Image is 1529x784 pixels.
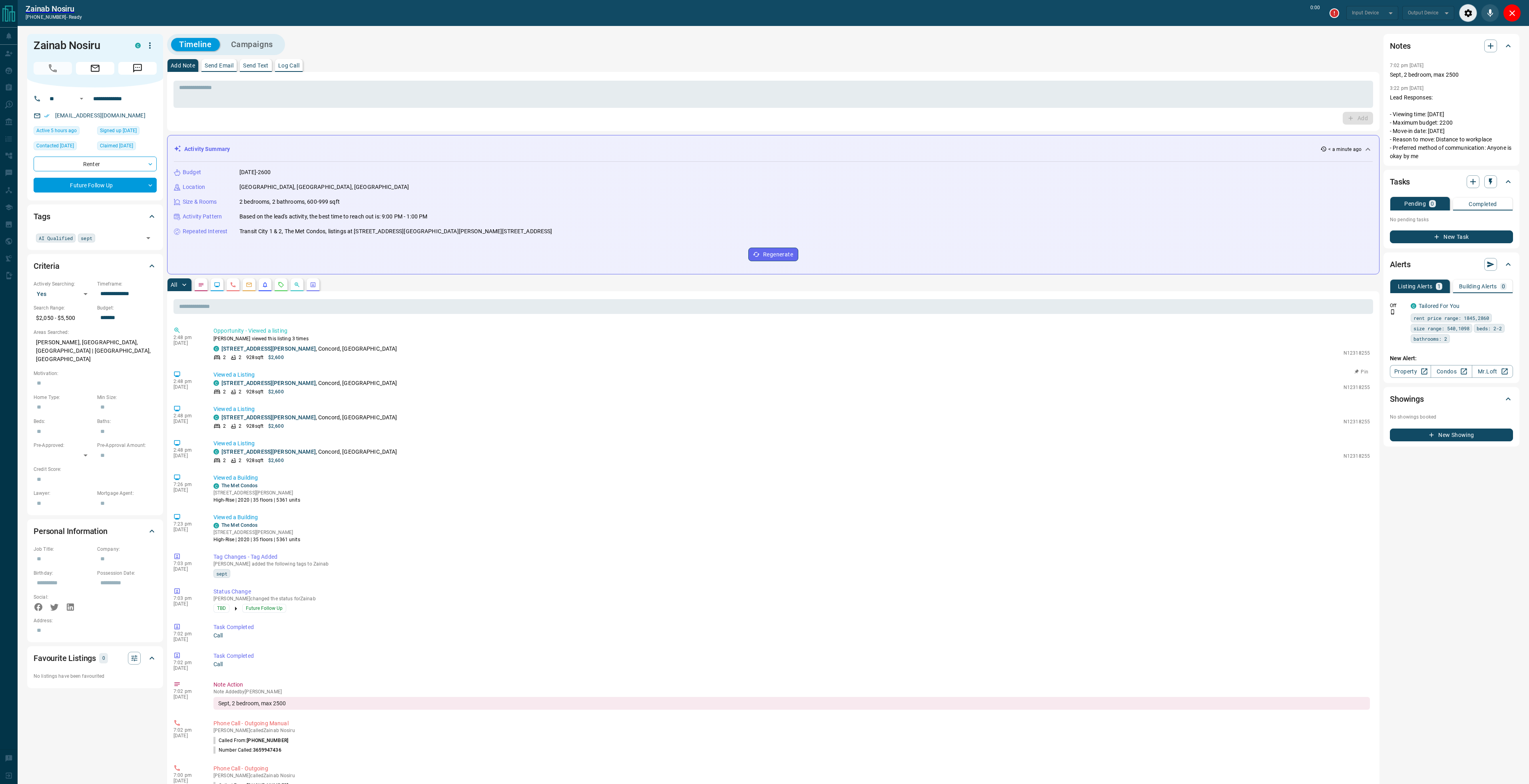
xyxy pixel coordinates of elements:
span: beds: 2-2 [1477,324,1502,332]
p: Address: [34,617,157,624]
div: Audio Settings [1459,4,1477,22]
span: ready [69,14,82,20]
p: Viewed a Listing [213,371,1370,379]
p: Possession Date: [97,570,157,577]
p: [DATE] [173,384,201,390]
p: Tag Changes - Tag Added [213,553,1370,561]
p: Timeframe: [97,280,157,288]
p: 2 [239,388,241,395]
svg: Notes [198,282,204,288]
h2: Notes [1390,40,1411,52]
p: [DATE] [173,694,201,700]
h2: Personal Information [34,525,108,538]
svg: Agent Actions [310,282,316,288]
div: Sept, 2 bedroom, max 2500 [213,697,1370,710]
p: Repeated Interest [183,227,227,236]
button: Campaigns [223,38,281,51]
p: N12318255 [1344,418,1370,425]
p: 2 [239,354,241,361]
p: Call [213,660,1370,669]
p: 2:48 pm [173,413,201,419]
a: Zainab Nosiru [26,4,82,14]
div: Yes [34,288,93,300]
p: Task Completed [213,652,1370,660]
p: [DATE]-2600 [239,168,271,177]
span: Active 5 hours ago [36,127,77,135]
p: , Concord, [GEOGRAPHIC_DATA] [221,345,397,353]
p: 928 sqft [246,457,263,464]
p: 7:02 pm [173,631,201,637]
p: 0 [102,654,106,663]
p: Pre-Approved: [34,442,93,449]
p: 2:48 pm [173,447,201,453]
p: 7:02 pm [DATE] [1390,63,1424,68]
a: [STREET_ADDRESS][PERSON_NAME] [221,414,316,421]
p: [DATE] [173,778,201,784]
p: [STREET_ADDRESS][PERSON_NAME] [213,489,300,496]
div: Tags [34,207,157,226]
p: 2 [223,354,226,361]
div: Future Follow Up [34,178,157,193]
span: [PHONE_NUMBER] [247,738,288,743]
button: Regenerate [748,248,798,261]
p: High-Rise | 2020 | 35 floors | 5361 units [213,536,300,543]
p: 2 [223,388,226,395]
p: [DATE] [173,665,201,671]
p: Areas Searched: [34,329,157,336]
p: Send Email [205,63,233,68]
p: Company: [97,546,157,553]
p: Social: [34,593,93,601]
span: Future Follow Up [246,604,283,612]
p: 0 [1431,201,1434,206]
p: Viewed a Listing [213,439,1370,448]
p: 7:02 pm [173,660,201,665]
h2: Tasks [1390,175,1410,188]
h2: Criteria [34,260,60,272]
p: Status Change [213,588,1370,596]
svg: Emails [246,282,252,288]
p: Credit Score: [34,466,157,473]
p: Lawyer: [34,490,93,497]
a: [EMAIL_ADDRESS][DOMAIN_NAME] [55,112,146,119]
div: condos.ca [213,523,219,528]
span: 3659947436 [253,747,281,753]
div: Wed Aug 06 2025 [34,141,93,153]
p: 7:03 pm [173,595,201,601]
p: Actively Searching: [34,280,93,288]
p: N12318255 [1344,384,1370,391]
span: Signed up [DATE] [100,127,137,135]
p: , Concord, [GEOGRAPHIC_DATA] [221,448,397,456]
svg: Push Notification Only [1390,309,1395,315]
p: [STREET_ADDRESS][PERSON_NAME] [213,529,300,536]
span: size range: 540,1098 [1413,324,1469,332]
p: , Concord, [GEOGRAPHIC_DATA] [221,379,397,387]
div: condos.ca [135,43,141,48]
div: condos.ca [213,483,219,489]
div: Mute [1481,4,1499,22]
p: 928 sqft [246,354,263,361]
div: condos.ca [1411,303,1416,309]
p: Note Added by [PERSON_NAME] [213,689,1370,695]
p: [DATE] [173,733,201,738]
p: Pre-Approval Amount: [97,442,157,449]
p: Viewed a Building [213,474,1370,482]
h2: Tags [34,210,50,223]
p: Activity Summary [184,145,230,153]
p: 928 sqft [246,423,263,430]
p: [DATE] [173,340,201,346]
p: N12318255 [1344,349,1370,357]
p: Search Range: [34,304,93,312]
p: [DATE] [173,637,201,642]
span: AI Qualified [39,234,73,242]
a: The Met Condos [221,483,258,488]
div: Alerts [1390,255,1513,274]
p: 928 sqft [246,388,263,395]
p: $2,600 [268,423,284,430]
p: 2 bedrooms, 2 bathrooms, 600-999 sqft [239,198,340,206]
p: Size & Rooms [183,198,217,206]
p: 2 [239,423,241,430]
p: [PERSON_NAME] called Zainab Nosiru [213,773,1370,778]
p: Sept, 2 bedroom, max 2500 [1390,71,1513,79]
p: Transit City 1 & 2, The Met Condos, listings at [STREET_ADDRESS][GEOGRAPHIC_DATA][PERSON_NAME][ST... [239,227,552,236]
div: Showings [1390,389,1513,409]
